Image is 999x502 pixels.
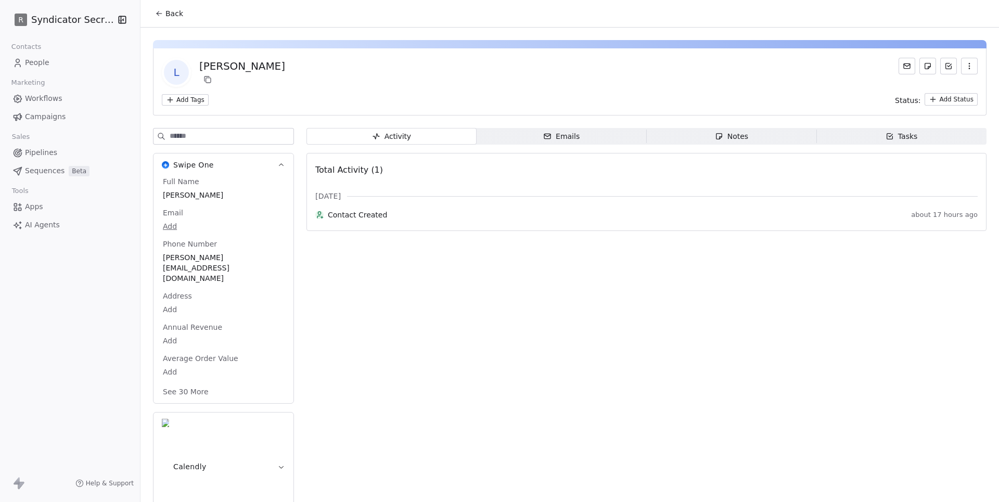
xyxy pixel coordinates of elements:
[8,216,132,234] a: AI Agents
[8,54,132,71] a: People
[161,208,185,218] span: Email
[163,221,284,231] span: Add
[7,129,34,145] span: Sales
[315,165,383,175] span: Total Activity (1)
[173,461,207,472] span: Calendly
[165,8,183,19] span: Back
[162,94,209,106] button: Add Tags
[886,131,918,142] div: Tasks
[149,4,189,23] button: Back
[25,220,60,230] span: AI Agents
[8,162,132,179] a: SequencesBeta
[25,147,57,158] span: Pipelines
[161,322,224,332] span: Annual Revenue
[163,367,284,377] span: Add
[199,59,285,73] div: [PERSON_NAME]
[25,57,49,68] span: People
[162,161,169,169] img: Swipe One
[86,479,134,487] span: Help & Support
[715,131,748,142] div: Notes
[543,131,580,142] div: Emails
[315,191,341,201] span: [DATE]
[25,165,65,176] span: Sequences
[157,382,215,401] button: See 30 More
[328,210,907,220] span: Contact Created
[25,201,43,212] span: Apps
[161,291,194,301] span: Address
[895,95,920,106] span: Status:
[69,166,89,176] span: Beta
[153,153,293,176] button: Swipe OneSwipe One
[25,111,66,122] span: Campaigns
[31,13,114,27] span: Syndicator Secrets
[163,252,284,284] span: [PERSON_NAME][EMAIL_ADDRESS][DOMAIN_NAME]
[12,11,111,29] button: RSyndicator Secrets
[161,353,240,364] span: Average Order Value
[25,93,62,104] span: Workflows
[153,176,293,403] div: Swipe OneSwipe One
[8,108,132,125] a: Campaigns
[161,239,219,249] span: Phone Number
[18,15,23,25] span: R
[163,304,284,315] span: Add
[8,198,132,215] a: Apps
[8,90,132,107] a: Workflows
[163,336,284,346] span: Add
[7,183,33,199] span: Tools
[164,60,189,85] span: L
[7,39,46,55] span: Contacts
[7,75,49,91] span: Marketing
[8,144,132,161] a: Pipelines
[163,190,284,200] span: [PERSON_NAME]
[173,160,214,170] span: Swipe One
[925,93,978,106] button: Add Status
[75,479,134,487] a: Help & Support
[911,211,978,219] span: about 17 hours ago
[161,176,201,187] span: Full Name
